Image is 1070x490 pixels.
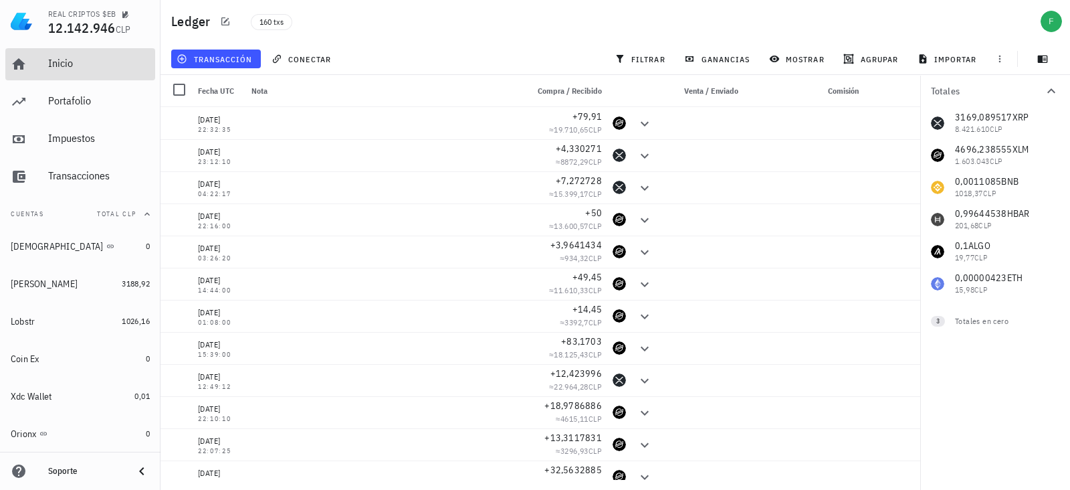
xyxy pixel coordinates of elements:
[146,428,150,438] span: 0
[198,402,241,416] div: [DATE]
[198,319,241,326] div: 01:08:00
[198,210,241,223] div: [DATE]
[5,268,155,300] a: [PERSON_NAME] 3188,92
[585,207,602,219] span: +50
[613,438,626,451] div: XLM-icon
[198,448,241,455] div: 22:07:25
[266,50,340,68] button: conectar
[588,221,602,231] span: CLP
[5,48,155,80] a: Inicio
[588,446,602,456] span: CLP
[11,11,32,32] img: LedgiFi
[5,123,155,155] a: Impuestos
[556,143,602,155] span: +4,330271
[679,50,758,68] button: ganancias
[588,157,602,167] span: CLP
[560,157,588,167] span: 8872,29
[588,125,602,135] span: CLP
[5,230,155,262] a: [DEMOGRAPHIC_DATA] 0
[588,285,602,295] span: CLP
[617,54,665,64] span: filtrar
[554,285,588,295] span: 11.610,33
[564,253,588,263] span: 934,32
[554,221,588,231] span: 13.600,57
[556,175,602,187] span: +7,272728
[134,391,150,401] span: 0,01
[97,210,136,218] span: Total CLP
[48,57,150,70] div: Inicio
[5,343,155,375] a: Coin Ex 0
[613,470,626,483] div: XLM-icon
[246,75,522,107] div: Nota
[171,11,216,32] h1: Ledger
[588,253,602,263] span: CLP
[198,113,241,127] div: [DATE]
[564,317,588,327] span: 3392,7
[549,349,602,359] span: ≈
[556,478,602,488] span: ≈
[613,374,626,387] div: XRP-icon
[198,434,241,448] div: [DATE]
[764,50,833,68] button: mostrar
[560,478,588,488] span: 8393,19
[198,287,241,294] div: 14:44:00
[613,116,626,130] div: XLM-icon
[198,255,241,262] div: 03:26:20
[198,467,241,480] div: [DATE]
[198,191,241,197] div: 04:22:17
[554,382,588,392] span: 22.964,28
[5,198,155,230] button: CuentasTotal CLP
[556,414,602,424] span: ≈
[554,349,588,359] span: 18.125,43
[198,416,241,422] div: 22:10:10
[146,353,150,363] span: 0
[550,367,603,380] span: +12,423996
[522,75,607,107] div: Compra / Recibido
[198,145,241,159] div: [DATE]
[122,278,150,289] span: 3188,92
[549,382,602,392] span: ≈
[198,384,241,390] div: 12:49:12
[198,86,234,96] span: Fecha UTC
[198,242,241,255] div: [DATE]
[198,223,241,230] div: 22:16:00
[561,335,602,347] span: +83,1703
[198,159,241,165] div: 23:12:10
[838,50,906,68] button: agrupar
[588,414,602,424] span: CLP
[251,86,267,96] span: Nota
[613,245,626,258] div: XLM-icon
[198,351,241,358] div: 15:39:00
[549,189,602,199] span: ≈
[48,132,150,145] div: Impuestos
[198,306,241,319] div: [DATE]
[5,161,155,193] a: Transacciones
[198,338,241,351] div: [DATE]
[772,54,825,64] span: mostrar
[613,149,626,162] div: XRP-icon
[613,181,626,194] div: XRP-icon
[122,316,150,326] span: 1026,16
[1041,11,1062,32] div: avatar
[572,303,603,315] span: +14,45
[5,380,155,412] a: Xdc Wallet 0,01
[560,253,602,263] span: ≈
[198,127,241,133] div: 22:32:35
[48,9,116,19] div: REAL CRIPTOS $EB
[5,418,155,450] a: Orionx 0
[554,189,588,199] span: 15.399,17
[572,110,603,122] span: +79,91
[554,125,588,135] span: 19.710,65
[588,478,602,488] span: CLP
[538,86,602,96] span: Compra / Recibido
[556,157,602,167] span: ≈
[588,349,602,359] span: CLP
[588,317,602,327] span: CLP
[5,305,155,337] a: Lobstr 1026,16
[613,406,626,419] div: XLM-icon
[588,382,602,392] span: CLP
[549,285,602,295] span: ≈
[259,15,284,29] span: 160 txs
[48,19,116,37] span: 12.142.946
[560,446,588,456] span: 3296,93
